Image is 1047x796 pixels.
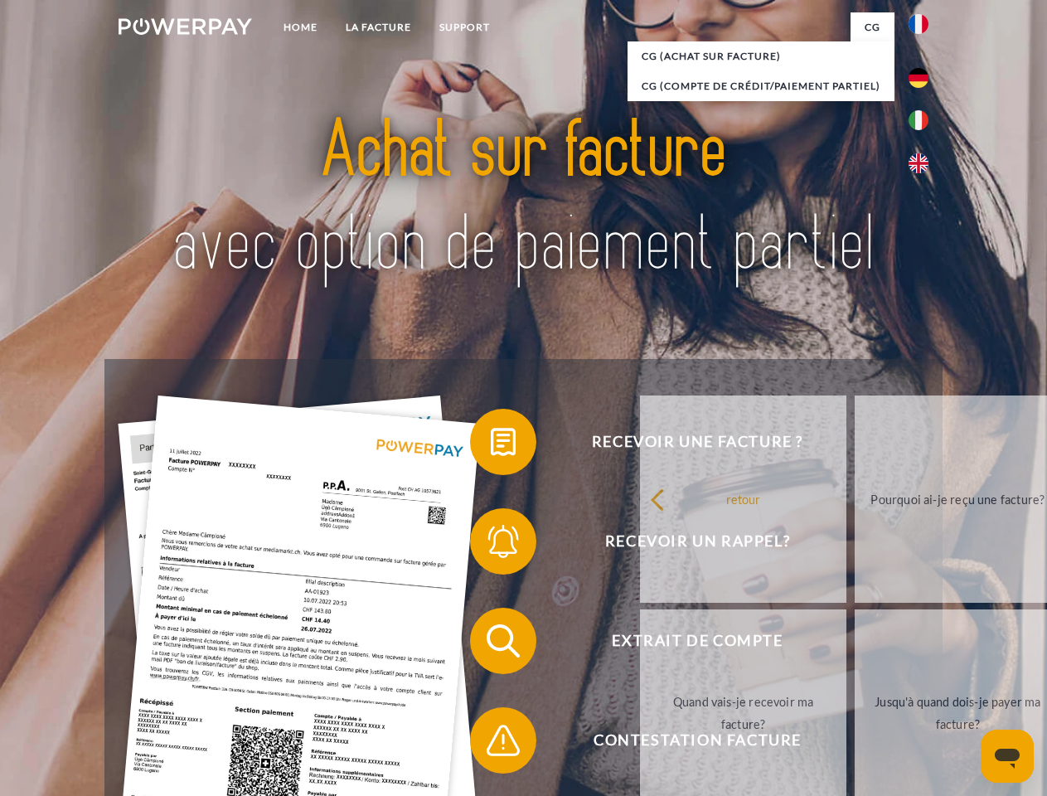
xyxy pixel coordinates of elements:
button: Extrait de compte [470,608,901,674]
iframe: Bouton de lancement de la fenêtre de messagerie [981,730,1034,783]
div: Quand vais-je recevoir ma facture? [650,691,836,735]
a: LA FACTURE [332,12,425,42]
img: en [909,153,928,173]
a: Support [425,12,504,42]
img: title-powerpay_fr.svg [158,80,889,318]
button: Recevoir une facture ? [470,409,901,475]
img: fr [909,14,928,34]
a: CG (Compte de crédit/paiement partiel) [628,71,894,101]
div: retour [650,488,836,510]
img: qb_warning.svg [482,720,524,761]
a: CG [851,12,894,42]
img: qb_bill.svg [482,421,524,463]
img: de [909,68,928,88]
a: CG (achat sur facture) [628,41,894,71]
img: qb_bell.svg [482,521,524,562]
img: it [909,110,928,130]
button: Recevoir un rappel? [470,508,901,575]
img: qb_search.svg [482,620,524,662]
button: Contestation Facture [470,707,901,774]
a: Home [269,12,332,42]
img: logo-powerpay-white.svg [119,18,252,35]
